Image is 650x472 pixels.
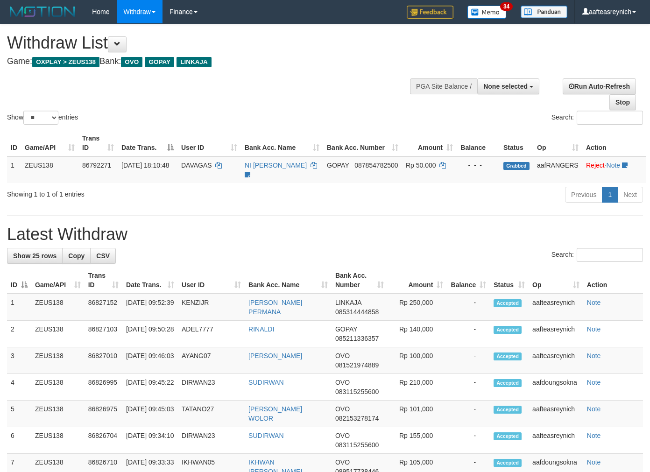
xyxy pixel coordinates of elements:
[145,57,174,67] span: GOPAY
[410,78,477,94] div: PGA Site Balance /
[490,267,529,294] th: Status: activate to sort column ascending
[21,130,78,156] th: Game/API: activate to sort column ascending
[503,162,530,170] span: Grabbed
[31,294,85,321] td: ZEUS138
[7,374,31,401] td: 4
[85,427,122,454] td: 86826704
[122,427,178,454] td: [DATE] 09:34:10
[178,374,245,401] td: DIRWAN23
[335,432,350,439] span: OVO
[354,162,398,169] span: Copy 087854782500 to clipboard
[178,427,245,454] td: DIRWAN23
[500,2,513,11] span: 34
[327,162,349,169] span: GOPAY
[587,458,601,466] a: Note
[23,111,58,125] select: Showentries
[7,130,21,156] th: ID
[7,225,643,244] h1: Latest Withdraw
[551,248,643,262] label: Search:
[7,321,31,347] td: 2
[447,427,490,454] td: -
[607,162,621,169] a: Note
[82,162,111,169] span: 86792271
[177,130,241,156] th: User ID: activate to sort column ascending
[494,406,522,414] span: Accepted
[388,401,447,427] td: Rp 101,000
[529,374,583,401] td: aafdoungsokna
[323,130,402,156] th: Bank Acc. Number: activate to sort column ascending
[447,321,490,347] td: -
[7,57,424,66] h4: Game: Bank:
[248,379,283,386] a: SUDIRWAN
[602,187,618,203] a: 1
[586,162,605,169] a: Reject
[32,57,99,67] span: OXPLAY > ZEUS138
[529,401,583,427] td: aafteasreynich
[121,162,169,169] span: [DATE] 18:10:48
[31,267,85,294] th: Game/API: activate to sort column ascending
[178,267,245,294] th: User ID: activate to sort column ascending
[332,267,388,294] th: Bank Acc. Number: activate to sort column ascending
[587,379,601,386] a: Note
[85,294,122,321] td: 86827152
[609,94,636,110] a: Stop
[388,267,447,294] th: Amount: activate to sort column ascending
[122,374,178,401] td: [DATE] 09:45:22
[96,252,110,260] span: CSV
[457,130,500,156] th: Balance
[7,156,21,183] td: 1
[85,267,122,294] th: Trans ID: activate to sort column ascending
[477,78,539,94] button: None selected
[7,248,63,264] a: Show 25 rows
[122,347,178,374] td: [DATE] 09:46:03
[521,6,567,18] img: panduan.png
[407,6,453,19] img: Feedback.jpg
[335,352,350,359] span: OVO
[178,347,245,374] td: AYANG07
[447,294,490,321] td: -
[62,248,91,264] a: Copy
[7,401,31,427] td: 5
[388,374,447,401] td: Rp 210,000
[494,299,522,307] span: Accepted
[587,432,601,439] a: Note
[617,187,643,203] a: Next
[31,374,85,401] td: ZEUS138
[78,130,118,156] th: Trans ID: activate to sort column ascending
[529,267,583,294] th: Op: activate to sort column ascending
[248,325,274,333] a: RINALDI
[529,321,583,347] td: aafteasreynich
[118,130,177,156] th: Date Trans.: activate to sort column descending
[551,111,643,125] label: Search:
[85,374,122,401] td: 86826995
[582,130,646,156] th: Action
[335,299,361,306] span: LINKAJA
[335,379,350,386] span: OVO
[85,401,122,427] td: 86826975
[402,130,457,156] th: Amount: activate to sort column ascending
[7,186,264,199] div: Showing 1 to 1 of 1 entries
[335,405,350,413] span: OVO
[447,401,490,427] td: -
[577,248,643,262] input: Search:
[582,156,646,183] td: ·
[245,267,332,294] th: Bank Acc. Name: activate to sort column ascending
[533,130,582,156] th: Op: activate to sort column ascending
[121,57,142,67] span: OVO
[335,361,379,369] span: Copy 081521974889 to clipboard
[7,111,78,125] label: Show entries
[335,325,357,333] span: GOPAY
[85,321,122,347] td: 86827103
[122,294,178,321] td: [DATE] 09:52:39
[388,427,447,454] td: Rp 155,000
[577,111,643,125] input: Search:
[460,161,496,170] div: - - -
[248,299,302,316] a: [PERSON_NAME] PERMANA
[248,432,283,439] a: SUDIRWAN
[388,347,447,374] td: Rp 100,000
[335,308,379,316] span: Copy 085314444858 to clipboard
[467,6,507,19] img: Button%20Memo.svg
[483,83,528,90] span: None selected
[90,248,116,264] a: CSV
[177,57,212,67] span: LINKAJA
